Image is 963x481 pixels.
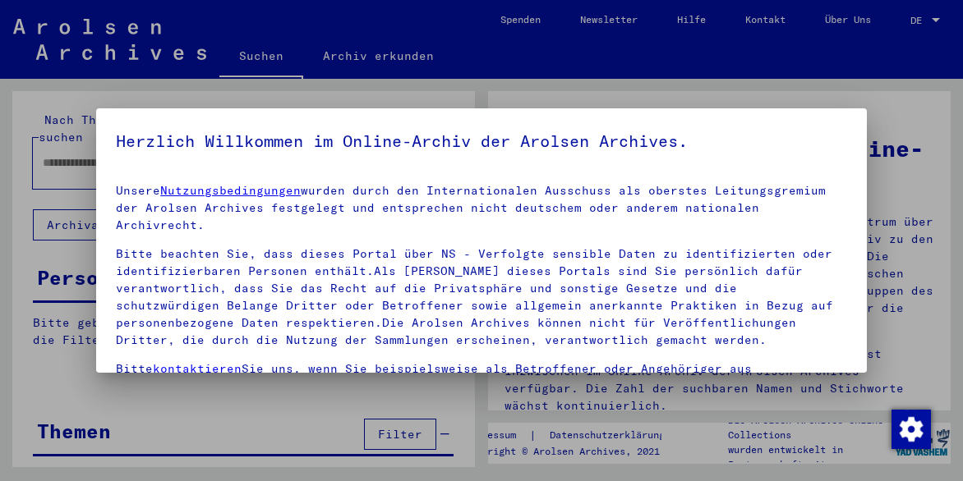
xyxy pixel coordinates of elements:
h5: Herzlich Willkommen im Online-Archiv der Arolsen Archives. [116,128,847,154]
a: Nutzungsbedingungen [160,183,301,198]
a: kontaktieren [153,361,242,376]
p: Bitte Sie uns, wenn Sie beispielsweise als Betroffener oder Angehöriger aus berechtigten Gründen ... [116,360,847,395]
p: Unsere wurden durch den Internationalen Ausschuss als oberstes Leitungsgremium der Arolsen Archiv... [116,182,847,234]
img: Zustimmung ändern [892,410,931,449]
p: Bitte beachten Sie, dass dieses Portal über NS - Verfolgte sensible Daten zu identifizierten oder... [116,245,847,349]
